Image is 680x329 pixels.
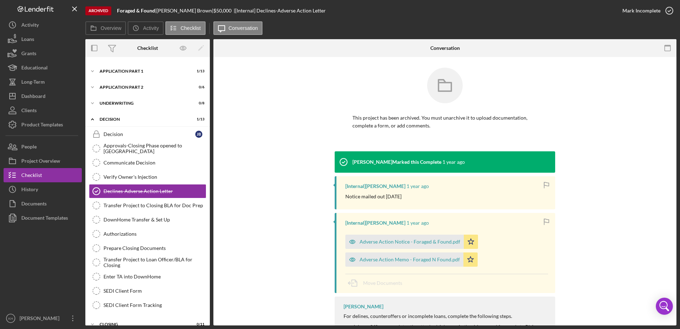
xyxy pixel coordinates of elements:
[195,131,202,138] div: J B
[345,235,478,249] button: Adverse Action Notice - Foraged & Found.pdf
[4,154,82,168] button: Project Overview
[345,220,405,226] div: [Internal] [PERSON_NAME]
[137,45,158,51] div: Checklist
[103,231,206,237] div: Authorizations
[345,193,402,200] p: Notice mailed out [DATE]
[4,168,82,182] button: Checklist
[21,32,34,48] div: Loans
[100,117,187,121] div: Decision
[21,61,48,77] div: Educational
[4,211,82,225] a: Document Templates
[103,188,206,194] div: Declines-Adverse Action Letter
[100,101,187,105] div: Underwriting
[85,6,111,15] div: Archived
[192,69,204,73] div: 1 / 13
[103,143,206,154] div: Approvals-Closing Phase opened to [GEOGRAPHIC_DATA]
[344,313,548,319] div: For delines, counteroffers or incomplete loans, complete the following steps.
[192,85,204,89] div: 0 / 6
[103,245,206,251] div: Prepare Closing Documents
[352,114,537,130] p: This project has been archived. You must unarchive it to upload documentation, complete a form, o...
[21,197,47,213] div: Documents
[407,183,429,189] time: 2024-07-23 23:29
[21,46,36,62] div: Grants
[21,154,60,170] div: Project Overview
[352,159,441,165] div: [PERSON_NAME] Marked this Complete
[89,170,206,184] a: Verify Owner's Injection
[89,156,206,170] a: Communicate Decision
[89,241,206,255] a: Prepare Closing Documents
[100,85,187,89] div: Application Part 2
[89,284,206,298] a: SEDI Client Form
[345,274,409,292] button: Move Documents
[4,140,82,154] button: People
[4,75,82,89] button: Long-Term
[192,322,204,327] div: 0 / 11
[117,8,156,14] div: |
[89,213,206,227] a: DownHome Transfer & Set Up
[656,298,673,315] div: Open Intercom Messenger
[89,184,206,198] a: Declines-Adverse Action Letter
[117,7,155,14] b: Foraged & Found
[192,117,204,121] div: 1 / 13
[8,317,13,320] text: KH
[192,101,204,105] div: 0 / 8
[229,25,258,31] label: Conversation
[89,298,206,312] a: SEDI Client Form Tracking
[21,18,39,34] div: Activity
[128,21,163,35] button: Activity
[442,159,465,165] time: 2024-07-23 23:29
[100,69,187,73] div: Application Part 1
[165,21,206,35] button: Checklist
[4,182,82,197] button: History
[360,239,460,245] div: Adverse Action Notice - Foraged & Found.pdf
[4,32,82,46] button: Loans
[89,127,206,141] a: DecisionJB
[407,220,429,226] time: 2024-07-23 23:28
[213,21,263,35] button: Conversation
[103,217,206,223] div: DownHome Transfer & Set Up
[100,322,187,327] div: Closing
[4,18,82,32] button: Activity
[181,25,201,31] label: Checklist
[101,25,121,31] label: Overview
[103,274,206,280] div: Enter TA into DownHome
[89,198,206,213] a: Transfer Project to Closing BLA for Doc Prep
[21,168,42,184] div: Checklist
[89,255,206,270] a: Transfer Project to Loan Officer/BLA for Closing
[615,4,676,18] button: Mark Incomplete
[89,227,206,241] a: Authorizations
[21,117,63,134] div: Product Templates
[103,257,206,268] div: Transfer Project to Loan Officer/BLA for Closing
[360,257,460,262] div: Adverse Action Memo - Foraged N Found.pdf
[89,141,206,156] a: Approvals-Closing Phase opened to [GEOGRAPHIC_DATA]
[213,7,232,14] span: $50,000
[4,89,82,103] button: Dashboard
[103,174,206,180] div: Verify Owner's Injection
[4,46,82,61] button: Grants
[21,211,68,227] div: Document Templates
[4,311,82,325] button: KH[PERSON_NAME]
[4,103,82,117] button: Clients
[21,182,38,198] div: History
[103,288,206,294] div: SEDI Client Form
[345,183,405,189] div: [Internal] [PERSON_NAME]
[4,61,82,75] button: Educational
[430,45,460,51] div: Conversation
[4,117,82,132] button: Product Templates
[622,4,660,18] div: Mark Incomplete
[85,21,126,35] button: Overview
[103,131,195,137] div: Decision
[4,197,82,211] button: Documents
[21,140,37,156] div: People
